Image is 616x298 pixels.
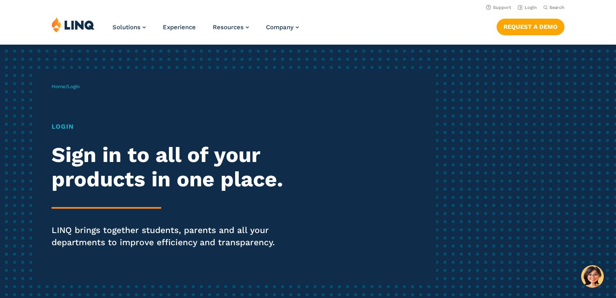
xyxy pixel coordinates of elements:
[213,24,249,31] a: Resources
[163,24,196,31] a: Experience
[112,17,299,44] nav: Primary Navigation
[112,24,140,31] span: Solutions
[518,5,537,10] a: Login
[266,24,299,31] a: Company
[581,265,604,288] button: Hello, have a question? Let’s chat.
[52,84,65,89] a: Home
[266,24,294,31] span: Company
[486,5,511,10] a: Support
[67,84,80,89] span: Login
[52,122,289,132] h1: Login
[112,24,146,31] a: Solutions
[549,5,564,10] span: Search
[52,17,95,32] img: LINQ | K‑12 Software
[52,224,289,248] p: LINQ brings together students, parents and all your departments to improve efficiency and transpa...
[52,84,80,89] span: /
[52,143,289,192] h2: Sign in to all of your products in one place.
[497,19,564,35] a: Request a Demo
[543,4,564,11] button: Open Search Bar
[497,17,564,35] nav: Button Navigation
[213,24,244,31] span: Resources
